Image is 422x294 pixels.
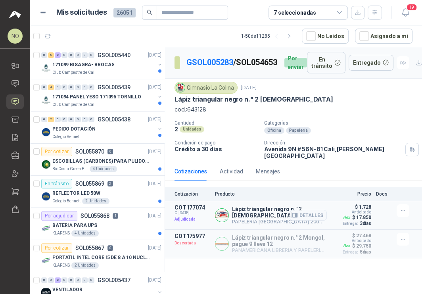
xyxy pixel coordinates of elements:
p: Cotización [175,191,210,197]
a: Por adjudicarSOL0558681[DATE] Company LogoBATERIA PARA UPSKLARENS4 Unidades [30,208,165,240]
div: 2 Unidades [71,262,99,269]
div: Mensajes [256,167,280,176]
a: 0 2 0 0 0 0 0 0 GSOL005438[DATE] Company LogoPEDIDO DOTACIÓNColegio Bennett [41,115,163,140]
div: 0 [48,277,54,283]
p: [DATE] [148,148,161,156]
p: Cantidad [175,120,258,126]
div: 0 [82,52,88,58]
div: 0 [75,277,81,283]
div: Papelería [286,127,311,134]
div: NO [8,29,23,44]
div: Por adjudicar [41,211,77,221]
p: Docs [376,191,392,197]
img: Company Logo [41,224,51,233]
a: Por cotizarSOL0558670[DATE] Company LogoPORTATIL INTEL CORE I5 DE 8 A 10 NUCLEOSKLARENS2 Unidades [30,240,165,272]
div: Por cotizar [41,243,72,253]
div: 0 [68,85,74,90]
p: $ 17.850 [352,215,371,220]
div: 2 [55,52,61,58]
p: cod.:643128 [175,105,412,114]
div: 0 [82,277,88,283]
p: Anticipado [352,210,371,214]
p: Colegio Bennett [52,198,81,204]
p: SOL055868 [81,213,109,219]
span: 19 [406,4,417,11]
div: 0 [82,117,88,122]
p: KLARENS [52,230,70,236]
div: En tránsito [41,179,72,188]
p: PANAMERICANA LIBRERIA Y PAPELERIA S.A. [232,247,327,254]
p: Lápiz triangular negro n.° 2 [DEMOGRAPHIC_DATA] [232,206,327,219]
p: Condición de pago [175,140,258,146]
p: Descartada [175,239,210,247]
p: GSOL005438 [98,117,130,122]
p: VENTILADOR [52,286,82,294]
p: Colegio Bennett [52,134,81,140]
p: [DATE] [148,84,161,91]
p: GSOL005440 [98,52,130,58]
h1: Mis solicitudes [56,7,107,18]
p: Adjudicada [175,215,210,223]
button: Detalles [290,210,327,221]
p: ESCOBILLAS (CARBONES) PARA PULIDORA DEWALT [52,158,151,165]
p: 0 [107,245,113,251]
p: [DATE] [148,180,161,188]
button: 19 [398,6,412,20]
div: 0 [75,117,81,122]
p: Categorías [264,120,419,126]
div: Unidades [180,126,204,133]
div: Flex [341,214,351,221]
p: PAPELERIA [GEOGRAPHIC_DATA] 2000 [232,219,327,225]
div: Flex [341,243,351,249]
div: 0 [41,52,47,58]
span: search [147,10,152,15]
p: Dirección [264,140,402,146]
p: PEDIDO DOTACIÓN [52,125,96,133]
div: 0 [61,85,67,90]
p: BioCosta Green Energy S.A.S [52,166,88,172]
div: 7 seleccionadas [274,8,316,17]
p: 171094 PANEL YESO 171095 TORNILLO [52,93,141,101]
p: BATERIA PARA UPS [52,222,97,229]
p: SOL055870 [75,149,104,154]
p: Producto [215,191,327,197]
p: Club Campestre de Cali [52,102,96,108]
p: 171099 BISAGRA- BROCAS [52,61,114,69]
img: Logo peakr [9,10,21,19]
img: Company Logo [215,237,228,250]
button: Asignado a mi [355,29,412,44]
p: 2 [107,181,113,186]
img: Company Logo [41,63,51,73]
div: 4 Unidades [71,230,99,236]
div: 1 - 50 de 11285 [241,30,295,42]
img: Company Logo [41,95,51,105]
div: 0 [68,117,74,122]
div: Oficina [264,127,284,134]
p: 1 [113,213,118,219]
span: 26051 [113,8,136,17]
p: 5 días [360,249,371,255]
p: [DATE] [148,52,161,59]
p: $ 27.468 [352,233,371,238]
div: 0 [41,85,47,90]
button: En tránsito [307,52,345,73]
div: 0 [75,52,81,58]
div: 0 [41,277,47,283]
img: Company Logo [41,159,51,169]
div: 4 Unidades [90,166,117,172]
img: Company Logo [176,83,185,92]
p: Lápiz triangular negro n.° 2 Mongol, pague 9 lleve 12 [232,234,327,247]
p: Anticipado [352,238,371,243]
div: 0 [68,52,74,58]
div: 0 [88,117,94,122]
div: 0 [82,85,88,90]
p: SOL055867 [75,245,104,251]
span: Entrega: [343,221,358,226]
p: Lápiz triangular negro n.° 2 [DEMOGRAPHIC_DATA] [175,95,333,104]
div: 2 [55,277,61,283]
img: Company Logo [41,192,51,201]
div: 0 [61,277,67,283]
span: C: [DATE] [175,211,210,215]
div: 0 [88,52,94,58]
p: Precio [332,191,371,197]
